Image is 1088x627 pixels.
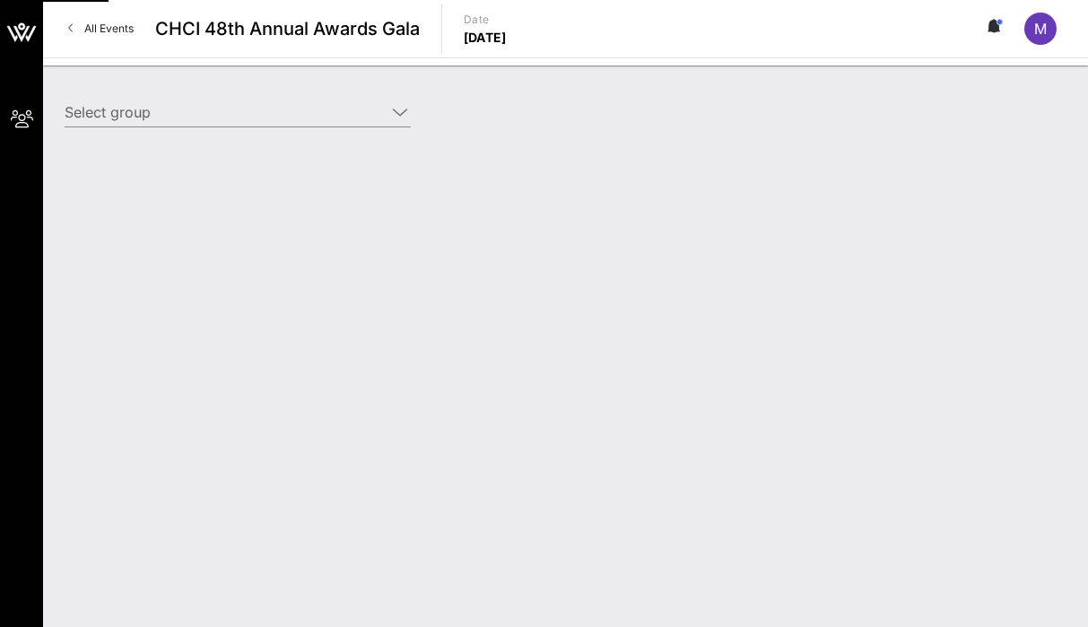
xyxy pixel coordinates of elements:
[155,15,420,42] span: CHCI 48th Annual Awards Gala
[464,11,507,29] p: Date
[84,22,134,35] span: All Events
[464,29,507,47] p: [DATE]
[1024,13,1057,45] div: M
[57,14,144,43] a: All Events
[1034,20,1047,38] span: M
